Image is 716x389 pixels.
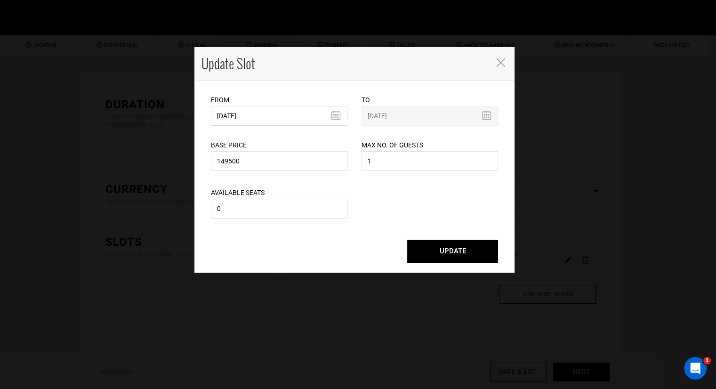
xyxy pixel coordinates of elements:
[496,57,505,67] button: Close
[211,151,347,171] input: Price
[362,151,498,171] input: No. of guests
[201,54,486,73] h4: Update Slot
[211,95,229,105] label: From
[362,95,370,105] label: To
[211,106,347,126] input: Select Start Date
[684,357,707,380] iframe: Intercom live chat
[362,140,423,150] label: Max No. of Guests
[211,188,265,197] label: Available Seats
[703,357,711,365] span: 1
[211,140,247,150] label: Base Price
[211,199,347,219] input: Available Seats
[407,240,498,263] button: UPDATE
